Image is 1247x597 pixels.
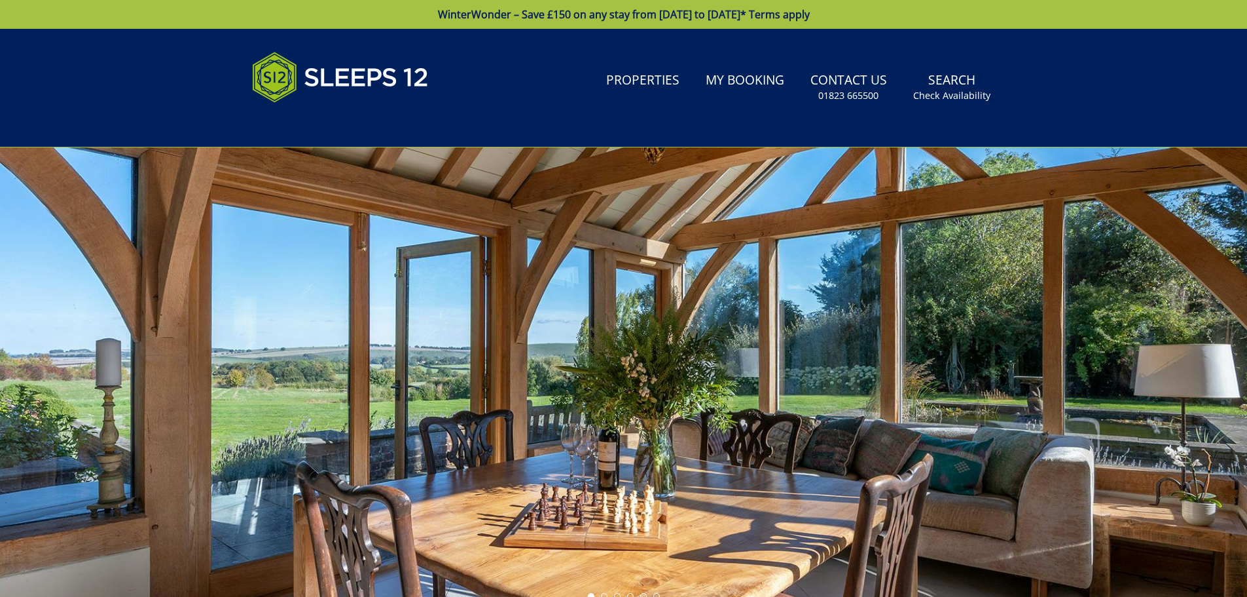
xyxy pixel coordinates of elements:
[245,118,383,129] iframe: Customer reviews powered by Trustpilot
[913,89,990,102] small: Check Availability
[601,66,685,96] a: Properties
[805,66,892,109] a: Contact Us01823 665500
[818,89,878,102] small: 01823 665500
[252,45,429,110] img: Sleeps 12
[700,66,789,96] a: My Booking
[908,66,996,109] a: SearchCheck Availability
